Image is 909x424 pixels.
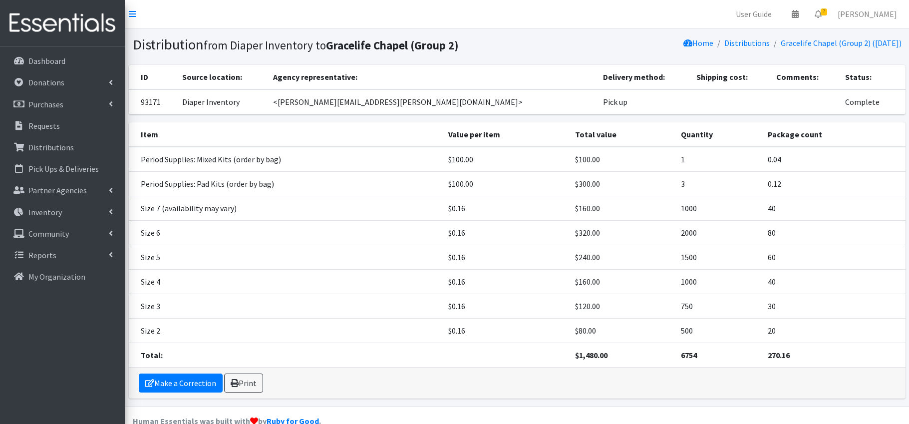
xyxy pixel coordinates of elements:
[204,38,459,52] small: from Diaper Inventory to
[675,318,762,343] td: 500
[129,220,442,245] td: Size 6
[139,374,223,393] a: Make a Correction
[4,245,121,265] a: Reports
[133,36,514,53] h1: Distribution
[129,65,177,89] th: ID
[675,245,762,269] td: 1500
[129,318,442,343] td: Size 2
[683,38,713,48] a: Home
[442,171,569,196] td: $100.00
[28,56,65,66] p: Dashboard
[675,220,762,245] td: 2000
[28,185,87,195] p: Partner Agencies
[28,142,74,152] p: Distributions
[28,99,63,109] p: Purchases
[821,8,827,15] span: 7
[129,294,442,318] td: Size 3
[129,122,442,147] th: Item
[129,89,177,114] td: 93171
[28,164,99,174] p: Pick Ups & Deliveries
[830,4,905,24] a: [PERSON_NAME]
[675,147,762,172] td: 1
[675,269,762,294] td: 1000
[176,65,267,89] th: Source location:
[690,65,770,89] th: Shipping cost:
[569,245,675,269] td: $240.00
[4,51,121,71] a: Dashboard
[442,147,569,172] td: $100.00
[442,245,569,269] td: $0.16
[267,89,597,114] td: <[PERSON_NAME][EMAIL_ADDRESS][PERSON_NAME][DOMAIN_NAME]>
[176,89,267,114] td: Diaper Inventory
[141,350,163,360] strong: Total:
[597,89,690,114] td: Pick up
[569,171,675,196] td: $300.00
[807,4,830,24] a: 7
[768,350,790,360] strong: 270.16
[442,220,569,245] td: $0.16
[839,65,906,89] th: Status:
[28,229,69,239] p: Community
[675,122,762,147] th: Quantity
[781,38,902,48] a: Gracelife Chapel (Group 2) ([DATE])
[762,122,905,147] th: Package count
[597,65,690,89] th: Delivery method:
[770,65,839,89] th: Comments:
[129,269,442,294] td: Size 4
[839,89,906,114] td: Complete
[762,245,905,269] td: 60
[681,350,697,360] strong: 6754
[28,250,56,260] p: Reports
[762,318,905,343] td: 20
[4,94,121,114] a: Purchases
[267,65,597,89] th: Agency representative:
[4,72,121,92] a: Donations
[28,77,64,87] p: Donations
[569,318,675,343] td: $80.00
[728,4,780,24] a: User Guide
[569,196,675,220] td: $160.00
[129,245,442,269] td: Size 5
[675,196,762,220] td: 1000
[129,147,442,172] td: Period Supplies: Mixed Kits (order by bag)
[675,294,762,318] td: 750
[442,318,569,343] td: $0.16
[675,171,762,196] td: 3
[4,267,121,287] a: My Organization
[28,207,62,217] p: Inventory
[28,272,85,282] p: My Organization
[4,137,121,157] a: Distributions
[4,180,121,200] a: Partner Agencies
[442,196,569,220] td: $0.16
[762,196,905,220] td: 40
[569,269,675,294] td: $160.00
[724,38,770,48] a: Distributions
[4,224,121,244] a: Community
[442,294,569,318] td: $0.16
[442,122,569,147] th: Value per item
[762,171,905,196] td: 0.12
[4,116,121,136] a: Requests
[569,122,675,147] th: Total value
[224,374,263,393] a: Print
[762,220,905,245] td: 80
[129,171,442,196] td: Period Supplies: Pad Kits (order by bag)
[762,147,905,172] td: 0.04
[762,294,905,318] td: 30
[4,6,121,40] img: HumanEssentials
[569,220,675,245] td: $320.00
[442,269,569,294] td: $0.16
[326,38,459,52] b: Gracelife Chapel (Group 2)
[569,294,675,318] td: $120.00
[575,350,607,360] strong: $1,480.00
[4,159,121,179] a: Pick Ups & Deliveries
[129,196,442,220] td: Size 7 (availability may vary)
[762,269,905,294] td: 40
[569,147,675,172] td: $100.00
[4,202,121,222] a: Inventory
[28,121,60,131] p: Requests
